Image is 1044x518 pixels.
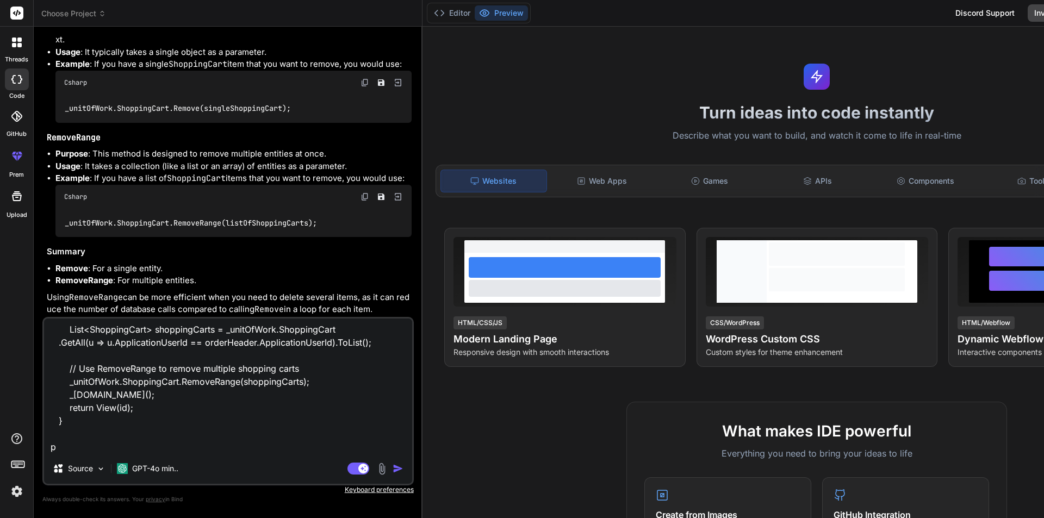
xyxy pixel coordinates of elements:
h4: Modern Landing Page [453,332,676,347]
div: Web Apps [549,170,655,192]
span: Csharp [64,78,87,87]
p: Responsive design with smooth interactions [453,347,676,358]
span: Choose Project [41,8,106,19]
button: Save file [374,189,389,204]
img: attachment [376,463,388,475]
code: Remove [254,304,284,315]
p: Using can be more efficient when you need to delete several items, as it can reduce the number of... [47,291,412,316]
img: Pick Models [96,464,105,473]
textarea: public IActionResult OrderConfirmation(int id) { OrderHeader orderHeader = _unitOfWork.OrderHeade... [44,319,412,453]
code: RemoveRange [47,132,101,143]
code: RemoveRange [69,292,123,303]
li: : It typically takes a single object as a parameter. [55,46,412,59]
span: Csharp [64,192,87,201]
code: ShoppingCart [169,59,227,70]
div: APIs [765,170,870,192]
label: GitHub [7,129,27,139]
p: Everything you need to bring your ideas to life [644,447,989,460]
label: Upload [7,210,27,220]
span: privacy [146,496,165,502]
strong: Usage [55,161,80,171]
strong: Purpose [55,148,88,159]
p: Source [68,463,93,474]
img: Open in Browser [393,192,403,202]
strong: Remove [55,263,88,273]
li: : For multiple entities. [55,274,412,287]
label: prem [9,170,24,179]
code: _unitOfWork.ShoppingCart.Remove(singleShoppingCart); [64,103,292,114]
li: : If you have a single item that you want to remove, you would use: [55,58,412,123]
code: _unitOfWork.ShoppingCart.RemoveRange(listOfShoppingCarts); [64,217,318,229]
h4: WordPress Custom CSS [706,332,929,347]
div: HTML/Webflow [958,316,1015,329]
li: : It takes a collection (like a list or an array) of entities as a parameter. [55,160,412,173]
img: icon [393,463,403,474]
div: Websites [440,170,547,192]
h3: Summary [47,246,412,258]
img: copy [361,78,369,87]
img: GPT-4o mini [117,463,128,474]
button: Preview [475,5,528,21]
strong: Usage [55,47,80,57]
h2: What makes IDE powerful [644,420,989,442]
li: : This method is designed to remove multiple entities at once. [55,148,412,160]
strong: RemoveRange [55,275,113,285]
strong: Example [55,59,90,69]
li: : For a single entity. [55,263,412,275]
div: Games [657,170,762,192]
p: GPT-4o min.. [132,463,178,474]
div: Components [872,170,978,192]
code: ShoppingCart [167,173,226,184]
img: Open in Browser [393,78,403,88]
li: : If you have a list of items that you want to remove, you would use: [55,172,412,237]
img: settings [8,482,26,501]
p: Always double-check its answers. Your in Bind [42,494,414,504]
img: copy [361,192,369,201]
div: HTML/CSS/JS [453,316,507,329]
div: CSS/WordPress [706,316,764,329]
strong: Example [55,173,90,183]
p: Custom styles for theme enhancement [706,347,929,358]
button: Save file [374,75,389,90]
label: threads [5,55,28,64]
label: code [9,91,24,101]
p: Keyboard preferences [42,485,414,494]
button: Editor [430,5,475,21]
div: Discord Support [949,4,1021,22]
